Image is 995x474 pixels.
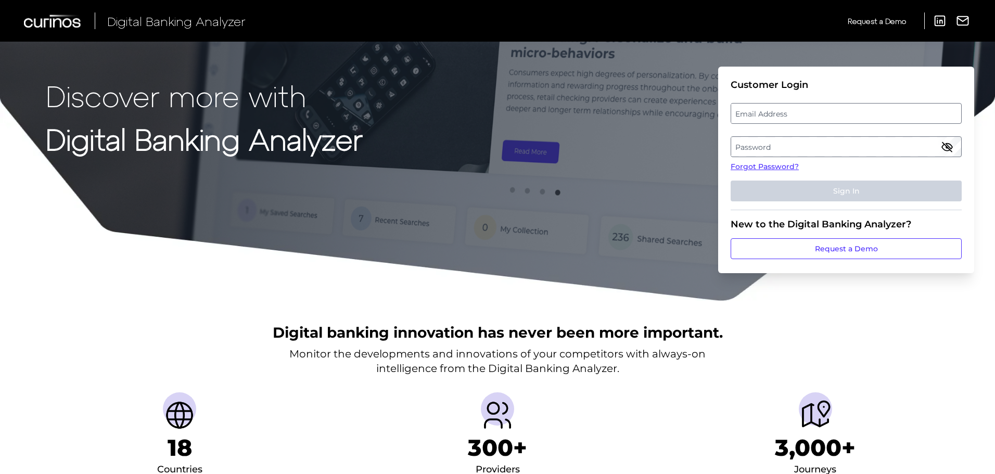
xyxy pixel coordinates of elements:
button: Sign In [731,181,962,201]
h1: 300+ [468,434,527,462]
strong: Digital Banking Analyzer [46,121,363,156]
img: Providers [481,399,514,432]
a: Forgot Password? [731,161,962,172]
a: Request a Demo [731,238,962,259]
label: Password [731,137,961,156]
a: Request a Demo [848,12,906,30]
img: Journeys [799,399,832,432]
div: New to the Digital Banking Analyzer? [731,219,962,230]
p: Monitor the developments and innovations of your competitors with always-on intelligence from the... [289,347,706,376]
h1: 18 [168,434,192,462]
span: Request a Demo [848,17,906,25]
h1: 3,000+ [775,434,856,462]
img: Countries [163,399,196,432]
div: Customer Login [731,79,962,91]
img: Curinos [24,15,82,28]
p: Discover more with [46,79,363,112]
h2: Digital banking innovation has never been more important. [273,323,723,342]
span: Digital Banking Analyzer [107,14,246,29]
label: Email Address [731,104,961,123]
